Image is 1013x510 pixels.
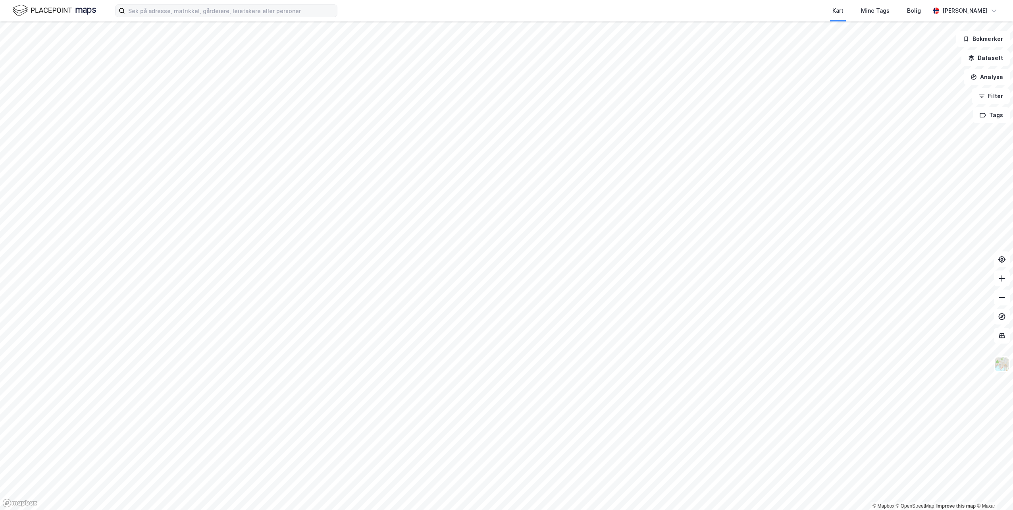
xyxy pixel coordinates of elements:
div: [PERSON_NAME] [942,6,988,15]
button: Filter [972,88,1010,104]
a: Mapbox homepage [2,498,37,508]
button: Bokmerker [956,31,1010,47]
img: logo.f888ab2527a4732fd821a326f86c7f29.svg [13,4,96,17]
div: Kart [832,6,844,15]
a: OpenStreetMap [896,503,934,509]
a: Mapbox [872,503,894,509]
input: Søk på adresse, matrikkel, gårdeiere, leietakere eller personer [125,5,337,17]
iframe: Chat Widget [973,472,1013,510]
img: Z [994,357,1009,372]
button: Datasett [961,50,1010,66]
button: Analyse [964,69,1010,85]
button: Tags [973,107,1010,123]
div: Kontrollprogram for chat [973,472,1013,510]
div: Mine Tags [861,6,890,15]
div: Bolig [907,6,921,15]
a: Improve this map [936,503,976,509]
